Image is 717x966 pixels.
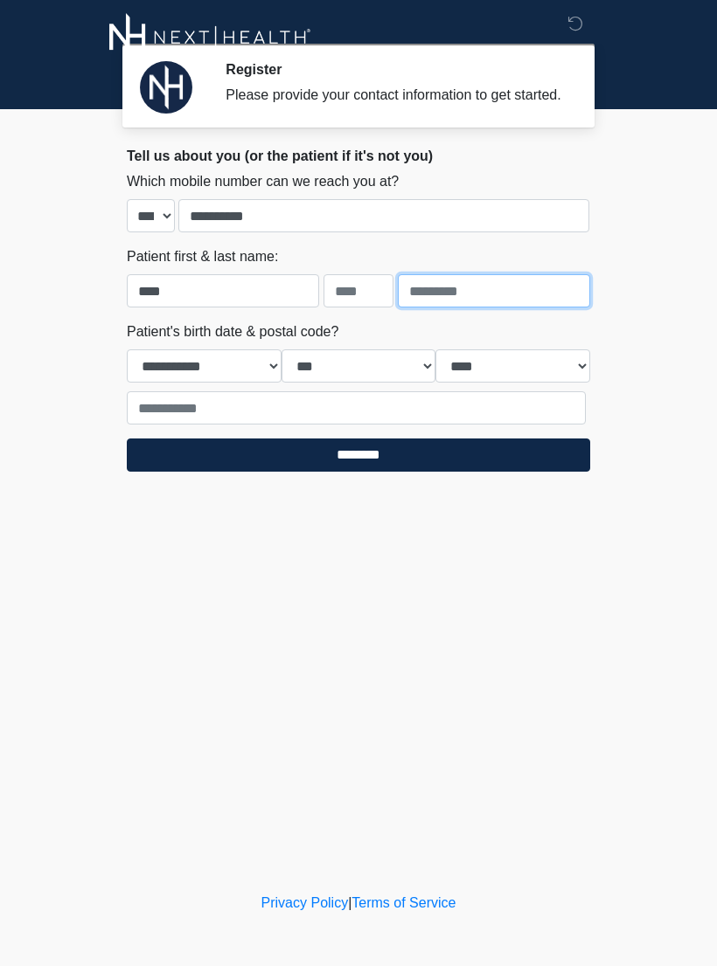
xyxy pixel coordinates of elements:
a: Terms of Service [352,895,456,910]
a: | [348,895,352,910]
img: Agent Avatar [140,61,192,114]
label: Patient first & last name: [127,246,278,267]
label: Which mobile number can we reach you at? [127,171,399,192]
label: Patient's birth date & postal code? [127,321,338,342]
a: Privacy Policy [261,895,349,910]
div: Please provide your contact information to get started. [226,85,564,106]
h2: Tell us about you (or the patient if it's not you) [127,148,590,164]
img: Next-Health Logo [109,13,311,61]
